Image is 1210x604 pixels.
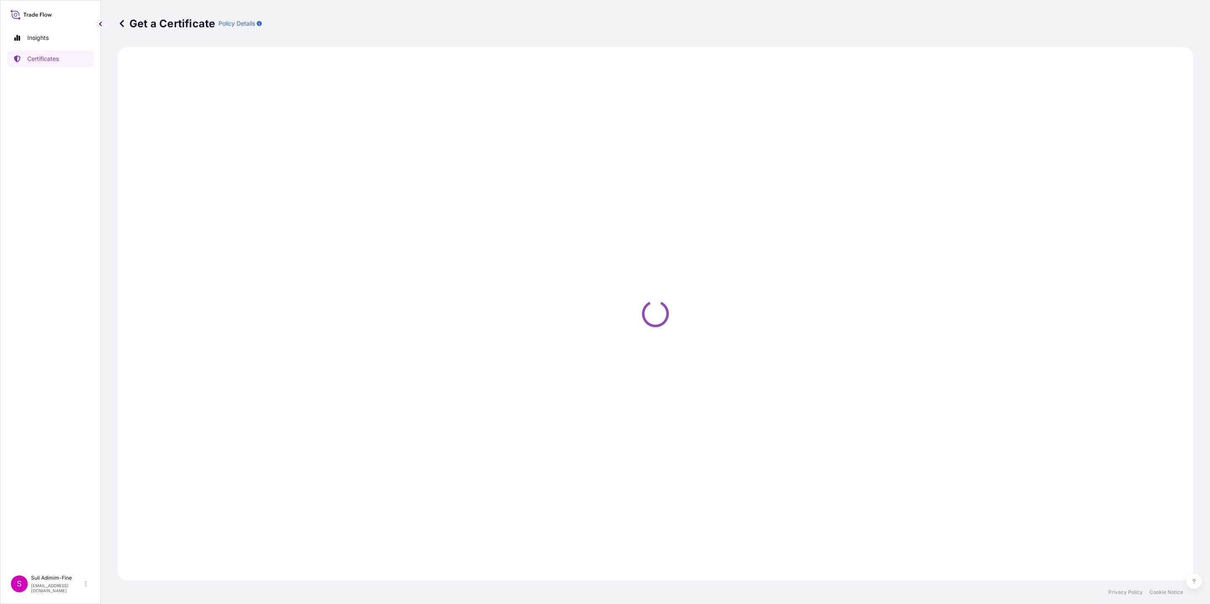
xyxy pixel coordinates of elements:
a: Cookie Notice [1149,589,1183,596]
a: Certificates [7,50,94,67]
p: Get a Certificate [118,17,215,30]
p: [EMAIL_ADDRESS][DOMAIN_NAME] [31,583,83,593]
p: Suli Adimim-Fine [31,575,83,581]
a: Insights [7,29,94,46]
a: Privacy Policy [1108,589,1143,596]
p: Policy Details [218,19,255,28]
span: S [17,580,22,588]
div: Loading [123,52,1188,575]
p: Certificates [27,55,59,63]
p: Insights [27,34,49,42]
